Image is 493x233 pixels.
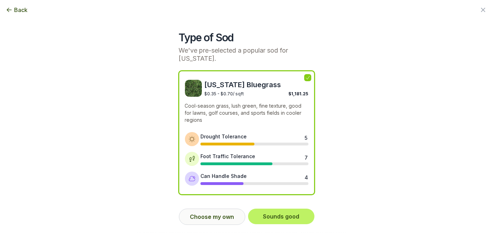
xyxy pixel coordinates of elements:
button: Sounds good [248,209,314,224]
button: Back [6,6,28,14]
img: Drought tolerance icon [188,136,196,143]
button: Choose my own [179,209,245,225]
span: $1,181.25 [289,91,308,96]
p: We've pre-selected a popular sod for [US_STATE]. [179,47,314,62]
span: Back [14,6,28,14]
img: Shade tolerance icon [188,175,196,182]
p: Cool-season grass, lush green, fine texture, good for lawns, golf courses, and sports fields in c... [185,102,308,124]
div: 7 [305,154,308,160]
img: Foot traffic tolerance icon [188,155,196,162]
span: $0.35 - $0.70 / sqft [205,91,244,96]
div: 5 [305,134,308,140]
span: [US_STATE] Bluegrass [205,80,308,90]
h2: Type of Sod [179,31,314,44]
img: Kentucky Bluegrass sod image [185,80,202,97]
div: Can Handle Shade [200,172,247,180]
div: Drought Tolerance [200,133,247,140]
div: 4 [305,174,308,179]
div: Foot Traffic Tolerance [200,153,255,160]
